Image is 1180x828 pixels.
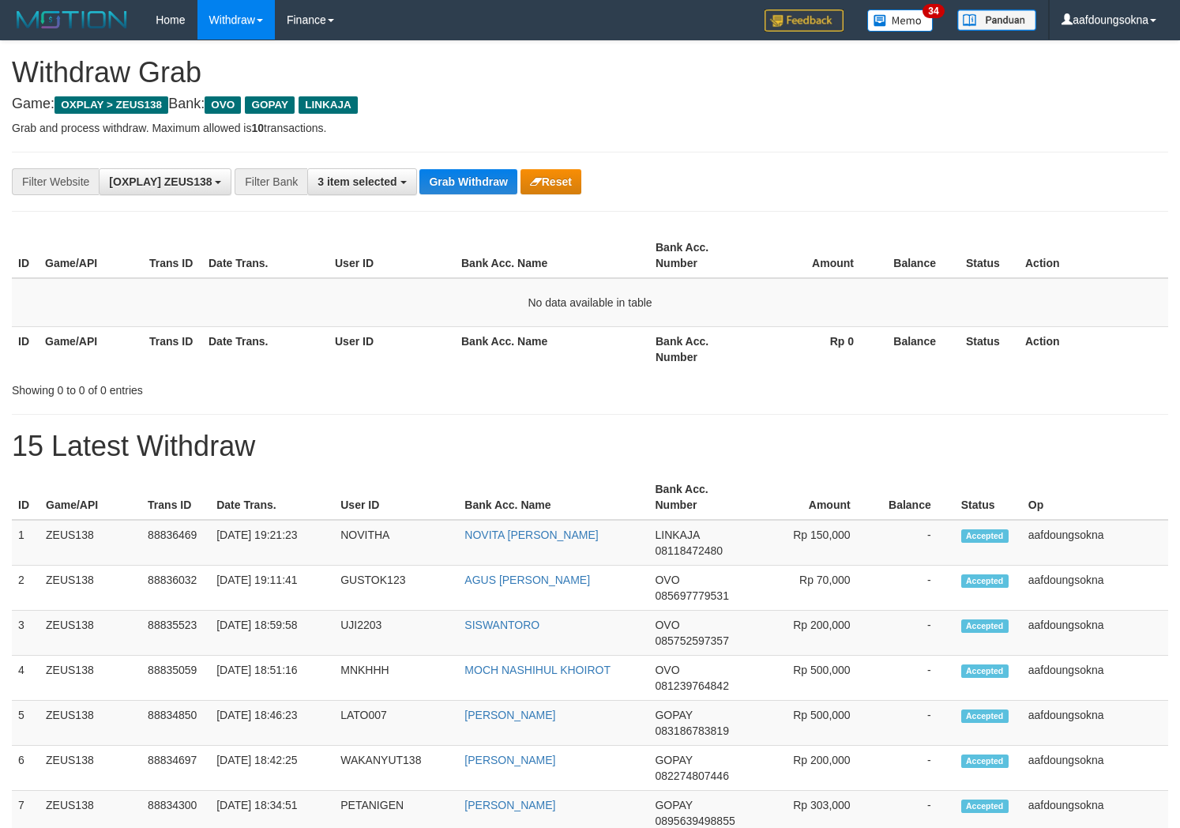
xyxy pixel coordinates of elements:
th: Status [955,475,1022,520]
td: - [874,520,955,566]
td: 5 [12,701,39,746]
td: [DATE] 19:21:23 [210,520,334,566]
a: NOVITA [PERSON_NAME] [464,529,598,541]
img: Feedback.jpg [765,9,844,32]
td: aafdoungsokna [1022,520,1168,566]
span: GOPAY [655,709,692,721]
span: LINKAJA [299,96,358,114]
td: ZEUS138 [39,701,141,746]
td: 6 [12,746,39,791]
td: Rp 200,000 [753,611,874,656]
div: Filter Bank [235,168,307,195]
span: OVO [205,96,241,114]
th: Bank Acc. Number [649,326,753,371]
td: Rp 500,000 [753,656,874,701]
td: ZEUS138 [39,611,141,656]
th: Date Trans. [210,475,334,520]
th: Balance [877,326,960,371]
th: ID [12,475,39,520]
span: OVO [655,664,679,676]
td: 88835523 [141,611,210,656]
div: Showing 0 to 0 of 0 entries [12,376,480,398]
td: GUSTOK123 [334,566,458,611]
span: OXPLAY > ZEUS138 [54,96,168,114]
td: WAKANYUT138 [334,746,458,791]
td: ZEUS138 [39,656,141,701]
span: Accepted [961,574,1009,588]
button: Grab Withdraw [419,169,517,194]
td: Rp 150,000 [753,520,874,566]
button: Reset [520,169,581,194]
td: ZEUS138 [39,520,141,566]
td: Rp 500,000 [753,701,874,746]
th: Bank Acc. Name [455,233,649,278]
th: Game/API [39,326,143,371]
span: Accepted [961,664,1009,678]
td: aafdoungsokna [1022,701,1168,746]
span: Copy 081239764842 to clipboard [655,679,728,692]
td: [DATE] 18:51:16 [210,656,334,701]
h4: Game: Bank: [12,96,1168,112]
span: Accepted [961,529,1009,543]
td: - [874,656,955,701]
a: SISWANTORO [464,619,539,631]
h1: 15 Latest Withdraw [12,431,1168,462]
span: Copy 083186783819 to clipboard [655,724,728,737]
td: LATO007 [334,701,458,746]
span: GOPAY [655,799,692,811]
div: Filter Website [12,168,99,195]
td: 1 [12,520,39,566]
td: 2 [12,566,39,611]
td: - [874,746,955,791]
p: Grab and process withdraw. Maximum allowed is transactions. [12,120,1168,136]
td: [DATE] 19:11:41 [210,566,334,611]
td: 3 [12,611,39,656]
button: [OXPLAY] ZEUS138 [99,168,231,195]
th: Op [1022,475,1168,520]
td: - [874,701,955,746]
span: 3 item selected [318,175,396,188]
th: User ID [329,326,455,371]
td: NOVITHA [334,520,458,566]
th: Trans ID [141,475,210,520]
td: [DATE] 18:46:23 [210,701,334,746]
span: Accepted [961,800,1009,813]
th: Game/API [39,475,141,520]
th: Trans ID [143,233,202,278]
td: [DATE] 18:42:25 [210,746,334,791]
th: Game/API [39,233,143,278]
a: [PERSON_NAME] [464,709,555,721]
td: 88834697 [141,746,210,791]
td: 88835059 [141,656,210,701]
td: - [874,611,955,656]
td: aafdoungsokna [1022,566,1168,611]
td: MNKHHH [334,656,458,701]
th: Bank Acc. Name [455,326,649,371]
th: User ID [334,475,458,520]
th: ID [12,233,39,278]
a: MOCH NASHIHUL KHOIROT [464,664,611,676]
span: Accepted [961,709,1009,723]
span: OVO [655,574,679,586]
th: User ID [329,233,455,278]
th: Amount [753,475,874,520]
td: No data available in table [12,278,1168,327]
span: LINKAJA [655,529,699,541]
td: Rp 200,000 [753,746,874,791]
td: aafdoungsokna [1022,746,1168,791]
span: Copy 0895639498855 to clipboard [655,815,735,827]
th: Action [1019,233,1168,278]
td: aafdoungsokna [1022,656,1168,701]
td: aafdoungsokna [1022,611,1168,656]
span: Copy 082274807446 to clipboard [655,770,728,782]
span: Copy 08118472480 to clipboard [655,544,723,557]
th: Date Trans. [202,233,329,278]
td: 88836032 [141,566,210,611]
th: Status [960,326,1019,371]
th: Status [960,233,1019,278]
th: Balance [874,475,955,520]
th: Amount [753,233,877,278]
h1: Withdraw Grab [12,57,1168,88]
a: AGUS [PERSON_NAME] [464,574,590,586]
td: Rp 70,000 [753,566,874,611]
